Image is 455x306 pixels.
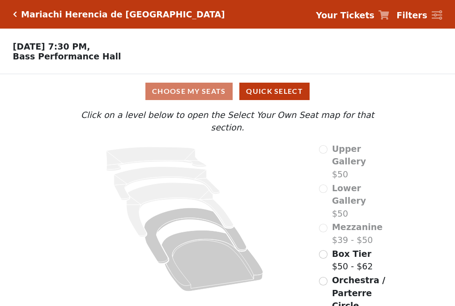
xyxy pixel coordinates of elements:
label: $50 - $62 [332,247,373,273]
a: Click here to go back to filters [13,11,17,17]
a: Your Tickets [316,9,389,22]
label: $39 - $50 [332,221,383,246]
label: $50 [332,182,392,220]
p: Click on a level below to open the Select Your Own Seat map for that section. [63,109,391,134]
path: Upper Gallery - Seats Available: 0 [106,147,207,171]
span: Box Tier [332,249,371,259]
label: $50 [332,143,392,181]
span: Lower Gallery [332,183,366,206]
path: Lower Gallery - Seats Available: 0 [114,167,220,200]
button: Quick Select [239,83,310,100]
span: Upper Gallery [332,144,366,167]
strong: Filters [396,10,427,20]
path: Orchestra / Parterre Circle - Seats Available: 647 [162,230,264,291]
strong: Your Tickets [316,10,374,20]
h5: Mariachi Herencia de [GEOGRAPHIC_DATA] [21,9,225,20]
a: Filters [396,9,442,22]
span: Mezzanine [332,222,383,232]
